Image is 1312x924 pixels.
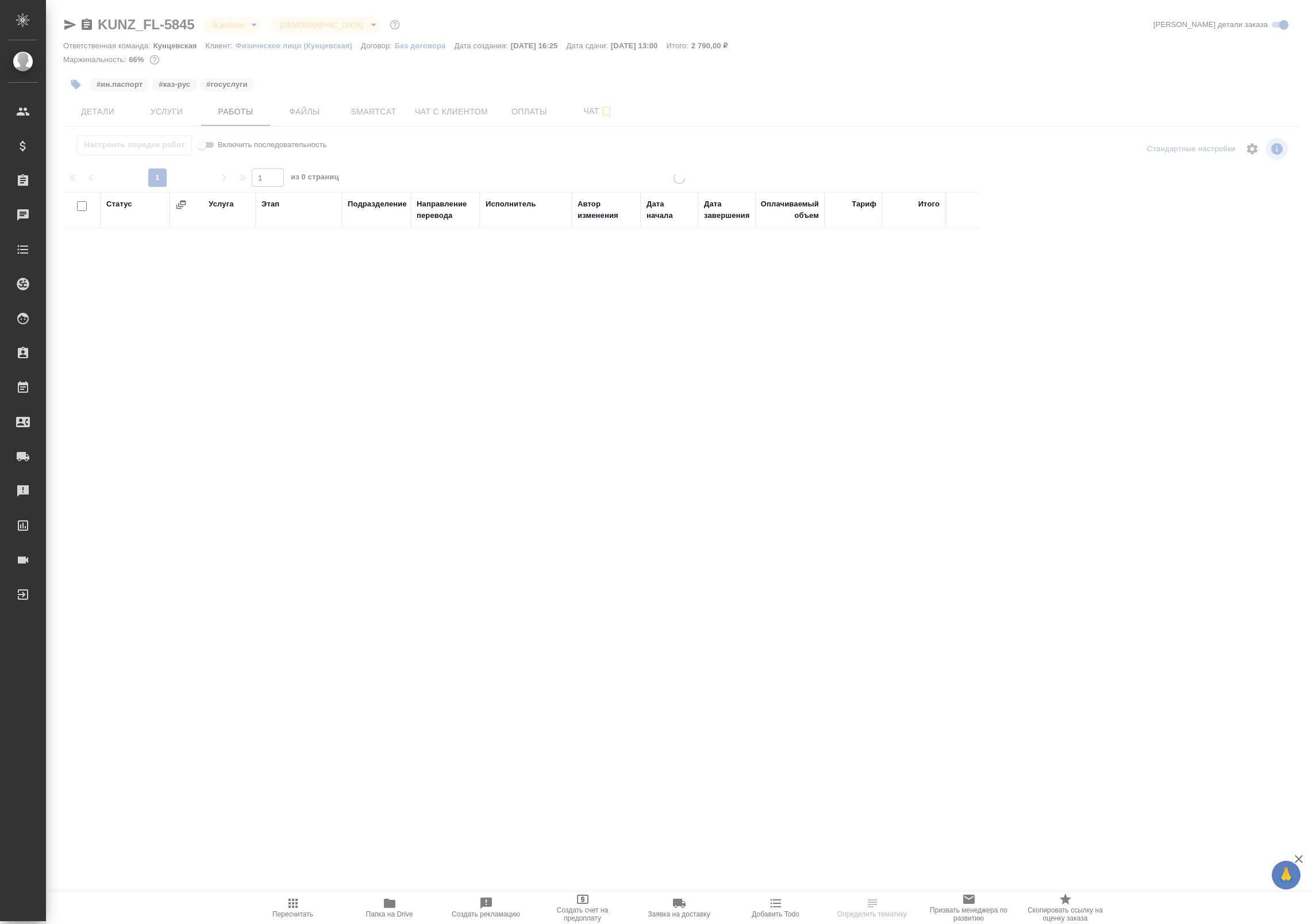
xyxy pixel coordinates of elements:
div: Подразделение [348,198,407,210]
div: Дата завершения [704,198,750,221]
div: Оплачиваемый объем [761,198,819,221]
button: 🙏 [1272,861,1301,890]
div: Тариф [852,198,876,210]
button: Сгруппировать [175,199,187,210]
div: Этап [261,198,279,210]
div: Итого [918,198,940,210]
div: Исполнитель [486,198,536,210]
div: Услуга [209,198,233,210]
div: Дата начала [647,198,692,221]
span: 🙏 [1276,863,1296,887]
div: Статус [106,198,132,210]
div: Автор изменения [578,198,635,221]
div: Направление перевода [417,198,474,221]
